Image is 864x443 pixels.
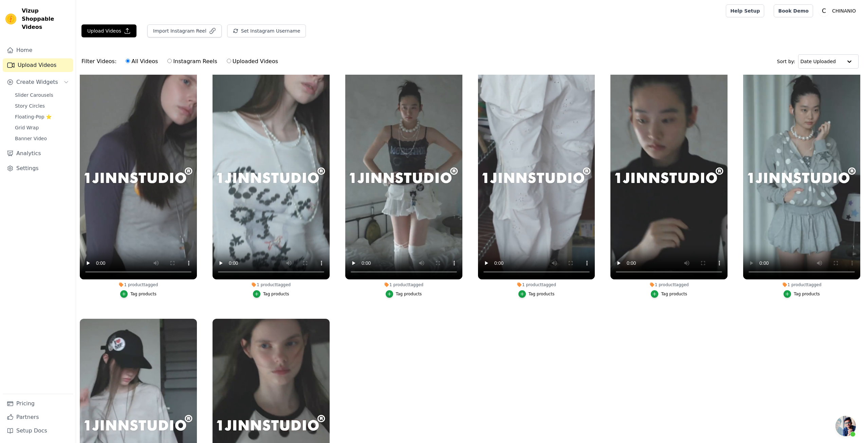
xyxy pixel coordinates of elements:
div: Sort by: [777,54,859,69]
span: Story Circles [15,103,45,109]
div: Tag products [130,291,157,297]
button: Set Instagram Username [227,24,306,37]
div: Tag products [661,291,687,297]
a: Slider Carousels [11,90,73,100]
span: Vizup Shoppable Videos [22,7,70,31]
label: All Videos [125,57,158,66]
span: Create Widgets [16,78,58,86]
label: Instagram Reels [167,57,217,66]
a: Banner Video [11,134,73,143]
a: Story Circles [11,101,73,111]
div: 1 product tagged [743,282,860,288]
div: Tag products [529,291,555,297]
div: 1 product tagged [478,282,595,288]
div: 1 product tagged [213,282,330,288]
a: Book Demo [774,4,813,17]
a: Partners [3,410,73,424]
input: Uploaded Videos [227,59,231,63]
a: Setup Docs [3,424,73,438]
div: Tag products [263,291,289,297]
button: Upload Videos [81,24,136,37]
div: 开放式聊天 [835,416,856,436]
button: Import Instagram Reel [147,24,222,37]
span: Slider Carousels [15,92,53,98]
button: Tag products [253,290,289,298]
div: Filter Videos: [81,54,282,69]
span: Banner Video [15,135,47,142]
a: Analytics [3,147,73,160]
div: 1 product tagged [345,282,462,288]
a: Pricing [3,397,73,410]
text: C [822,7,826,14]
a: Home [3,43,73,57]
a: Help Setup [726,4,764,17]
div: Tag products [396,291,422,297]
label: Uploaded Videos [226,57,278,66]
a: Floating-Pop ⭐ [11,112,73,122]
span: Grid Wrap [15,124,39,131]
button: Tag products [784,290,820,298]
p: CHINANIO [829,5,859,17]
button: Tag products [651,290,687,298]
button: C CHINANIO [819,5,859,17]
button: Tag products [518,290,555,298]
input: All Videos [126,59,130,63]
div: Tag products [794,291,820,297]
a: Grid Wrap [11,123,73,132]
button: Tag products [120,290,157,298]
div: 1 product tagged [610,282,728,288]
a: Upload Videos [3,58,73,72]
button: Tag products [386,290,422,298]
div: 1 product tagged [80,282,197,288]
a: Settings [3,162,73,175]
input: Instagram Reels [167,59,172,63]
img: Vizup [5,14,16,24]
span: Floating-Pop ⭐ [15,113,52,120]
button: Create Widgets [3,75,73,89]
